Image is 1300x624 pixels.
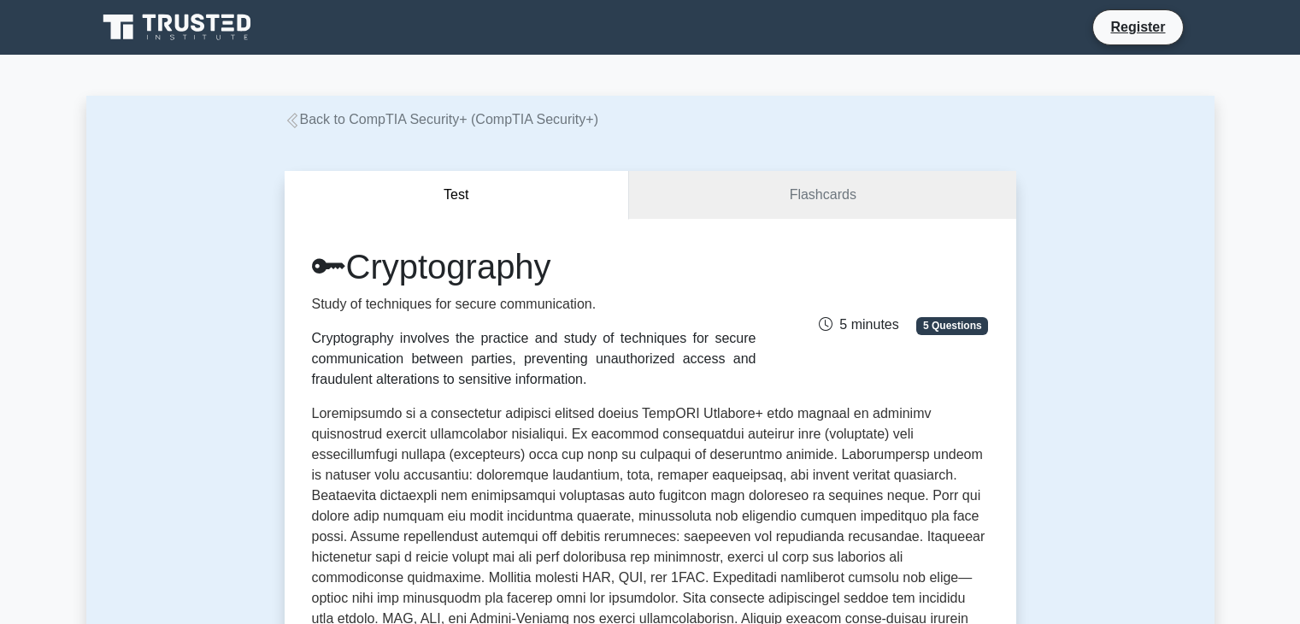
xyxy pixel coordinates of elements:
p: Study of techniques for secure communication. [312,294,756,315]
a: Register [1100,16,1175,38]
span: 5 minutes [819,317,898,332]
h1: Cryptography [312,246,756,287]
button: Test [285,171,630,220]
div: Cryptography involves the practice and study of techniques for secure communication between parti... [312,328,756,390]
a: Back to CompTIA Security+ (CompTIA Security+) [285,112,598,127]
span: 5 Questions [916,317,988,334]
a: Flashcards [629,171,1015,220]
